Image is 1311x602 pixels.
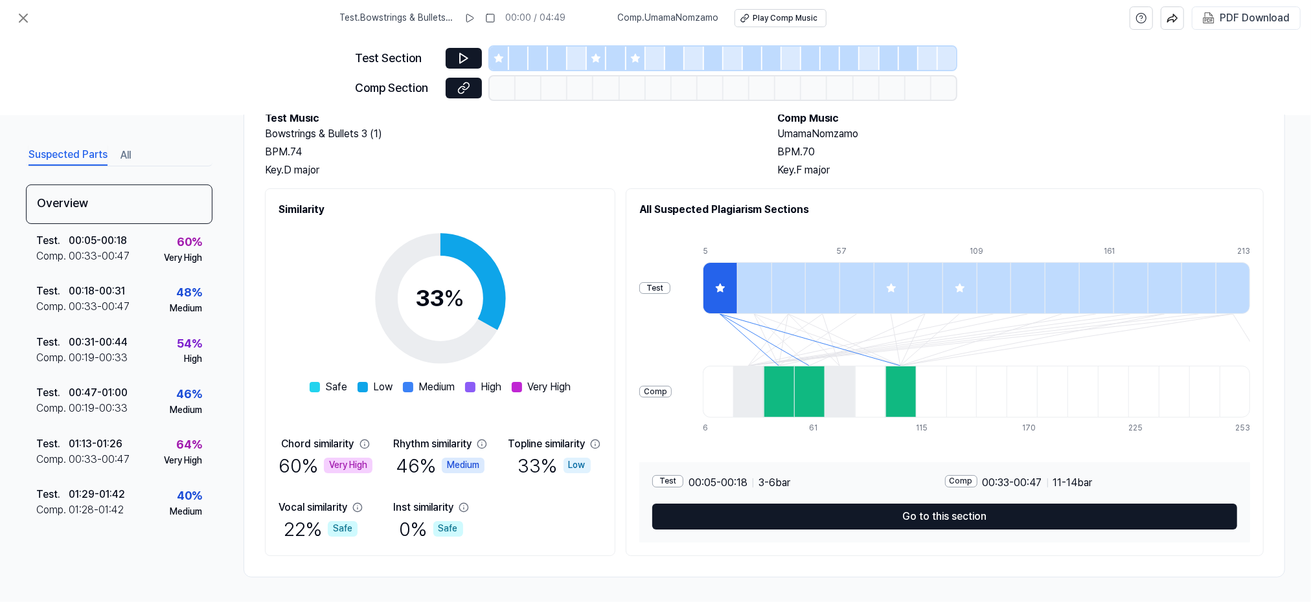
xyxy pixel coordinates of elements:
[324,458,372,473] div: Very High
[69,502,124,518] div: 01:28 - 01:42
[69,401,128,416] div: 00:19 - 00:33
[1129,423,1159,434] div: 225
[69,284,125,299] div: 00:18 - 00:31
[1200,7,1292,29] button: PDF Download
[983,475,1042,491] span: 00:33 - 00:47
[28,145,108,166] button: Suspected Parts
[36,452,69,467] div: Comp .
[618,12,719,25] span: Comp . UmamaNomzamo
[69,335,128,350] div: 00:31 - 00:44
[164,454,202,467] div: Very High
[36,350,69,366] div: Comp .
[444,284,465,312] span: %
[652,475,683,487] div: Test
[355,49,438,68] div: Test Section
[1022,423,1053,434] div: 170
[36,502,69,518] div: Comp .
[418,379,455,395] span: Medium
[777,126,1264,142] h2: UmamaNomzamo
[282,436,354,452] div: Chord similarity
[393,436,472,452] div: Rhythm similarity
[325,379,347,395] span: Safe
[703,423,733,434] div: 6
[279,452,372,479] div: 60 %
[753,13,818,24] div: Play Comp Music
[400,515,463,542] div: 0 %
[442,458,484,473] div: Medium
[809,423,839,434] div: 61
[508,436,585,452] div: Topline similarity
[1135,12,1147,25] svg: help
[36,401,69,416] div: Comp .
[176,385,202,404] div: 46 %
[836,246,871,257] div: 57
[176,284,202,302] div: 48 %
[177,335,202,353] div: 54 %
[652,504,1237,530] button: Go to this section
[36,284,69,299] div: Test .
[177,487,202,506] div: 40 %
[1104,246,1138,257] div: 161
[69,452,130,467] div: 00:33 - 00:47
[777,162,1264,178] div: Key. F major
[564,458,591,473] div: Low
[164,252,202,265] div: Very High
[176,436,202,454] div: 64 %
[279,202,602,217] h2: Similarity
[69,249,130,264] div: 00:33 - 00:47
[518,452,591,479] div: 33 %
[1203,12,1214,24] img: PDF Download
[69,487,125,502] div: 01:29 - 01:42
[279,500,347,515] div: Vocal similarity
[69,385,128,401] div: 00:47 - 01:00
[373,379,393,395] span: Low
[120,145,131,166] button: All
[265,144,751,160] div: BPM. 74
[265,162,751,178] div: Key. D major
[328,521,358,537] div: Safe
[265,126,751,142] h2: Bowstrings & Bullets 3 (1)
[916,423,946,434] div: 115
[481,379,501,395] span: High
[36,299,69,315] div: Comp .
[26,184,212,224] div: Overview
[265,111,751,126] h2: Test Music
[506,12,566,25] div: 00:00 / 04:49
[355,79,438,98] div: Comp Section
[433,521,463,537] div: Safe
[284,515,358,542] div: 22 %
[184,353,202,366] div: High
[36,436,69,452] div: Test .
[36,249,69,264] div: Comp .
[639,386,672,398] div: Comp
[396,452,484,479] div: 46 %
[36,487,69,502] div: Test .
[36,385,69,401] div: Test .
[69,233,127,249] div: 00:05 - 00:18
[416,281,465,316] div: 33
[639,202,1250,217] h2: All Suspected Plagiarism Sections
[1130,6,1153,30] button: help
[777,144,1264,160] div: BPM. 70
[36,335,69,350] div: Test .
[945,475,977,487] div: Comp
[527,379,571,395] span: Very High
[1053,475,1093,491] span: 11 - 14 bar
[970,246,1005,257] div: 109
[1167,12,1178,24] img: share
[69,299,130,315] div: 00:33 - 00:47
[69,436,122,452] div: 01:13 - 01:26
[177,233,202,252] div: 60 %
[777,111,1264,126] h2: Comp Music
[703,246,737,257] div: 5
[639,282,670,295] div: Test
[340,12,454,25] span: Test . Bowstrings & Bullets 3 (1)
[393,500,453,515] div: Inst similarity
[1220,10,1290,27] div: PDF Download
[1237,246,1250,257] div: 213
[170,302,202,315] div: Medium
[1235,423,1250,434] div: 253
[735,9,826,27] button: Play Comp Music
[758,475,790,491] span: 3 - 6 bar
